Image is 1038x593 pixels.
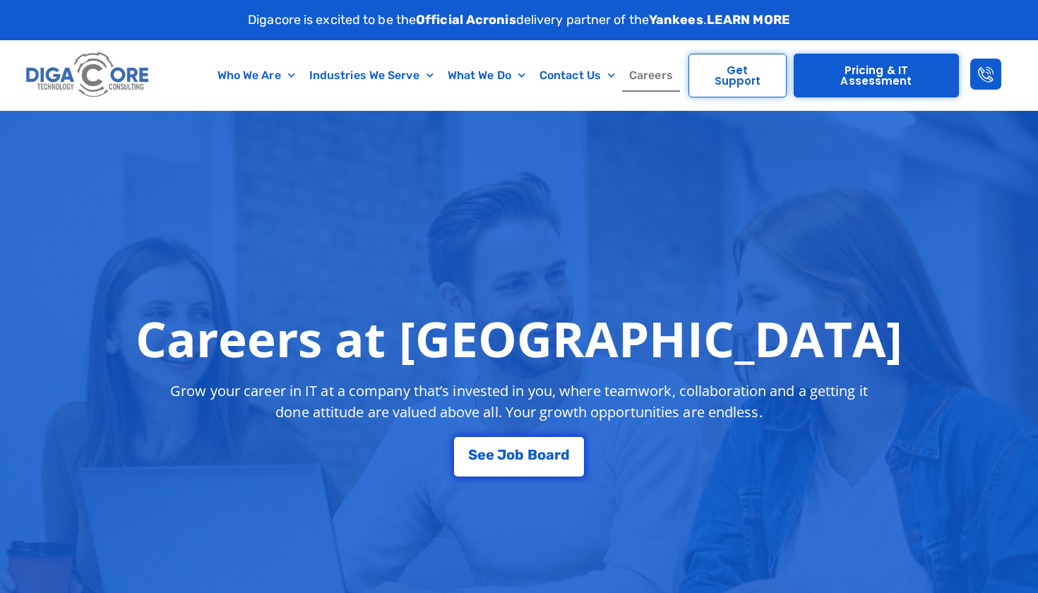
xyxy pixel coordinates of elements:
p: Grow your career in IT at a company that’s invested in you, where teamwork, collaboration and a g... [157,381,881,423]
a: Contact Us [532,59,622,92]
img: Digacore logo 1 [23,47,153,103]
a: What We Do [441,59,532,92]
strong: Yankees [649,12,703,28]
a: Get Support [688,54,787,97]
span: B [527,448,537,462]
span: b [515,448,524,462]
a: LEARN MORE [707,12,790,28]
nav: Menu [209,59,681,92]
span: a [546,448,554,462]
span: d [561,448,570,462]
h1: Careers at [GEOGRAPHIC_DATA] [136,310,903,366]
p: Digacore is excited to be the delivery partner of the . [248,11,790,30]
span: J [497,448,506,462]
span: Get Support [703,65,772,86]
a: Pricing & IT Assessment [794,54,958,97]
a: See Job Board [454,437,584,477]
strong: Official Acronis [416,12,516,28]
a: Industries We Serve [302,59,441,92]
span: e [486,448,494,462]
span: o [537,448,546,462]
span: o [506,448,515,462]
span: Pricing & IT Assessment [809,65,943,86]
a: Careers [622,59,680,92]
span: e [477,448,486,462]
a: Who We Are [210,59,302,92]
span: r [554,448,561,462]
span: S [468,448,477,462]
